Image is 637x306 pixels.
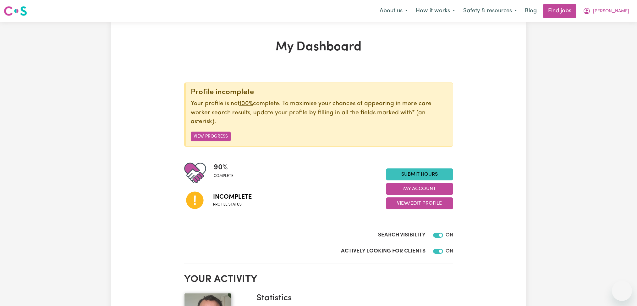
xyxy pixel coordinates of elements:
button: My Account [579,4,633,18]
a: Find jobs [543,4,576,18]
img: Careseekers logo [4,5,27,17]
iframe: Button to launch messaging window [612,281,632,301]
button: How it works [412,4,459,18]
span: ON [446,249,453,254]
h3: Statistics [256,293,448,304]
span: Profile status [213,202,252,207]
button: View Progress [191,132,231,141]
span: 90 % [214,162,233,173]
button: About us [376,4,412,18]
button: View/Edit Profile [386,197,453,209]
label: Actively Looking for Clients [341,247,426,255]
span: [PERSON_NAME] [593,8,629,15]
p: Your profile is not complete. To maximise your chances of appearing in more care worker search re... [191,99,448,127]
u: 100% [239,101,253,107]
label: Search Visibility [378,231,426,239]
button: Safety & resources [459,4,521,18]
span: Incomplete [213,192,252,202]
div: Profile incomplete [191,88,448,97]
button: My Account [386,183,453,195]
span: complete [214,173,233,179]
h2: Your activity [184,274,453,286]
h1: My Dashboard [184,40,453,55]
a: Submit Hours [386,168,453,180]
div: Profile completeness: 90% [214,162,239,184]
span: ON [446,233,453,238]
a: Careseekers logo [4,4,27,18]
a: Blog [521,4,541,18]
